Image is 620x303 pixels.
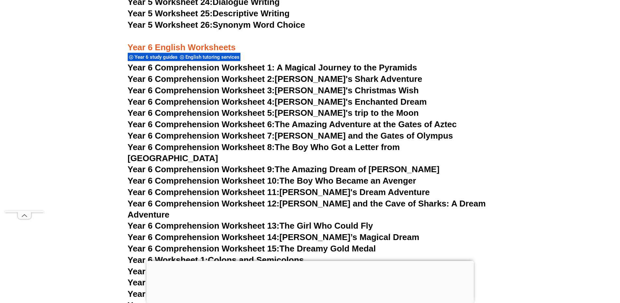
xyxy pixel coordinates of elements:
[128,244,280,253] span: Year 6 Comprehension Worksheet 15:
[128,164,440,174] a: Year 6 Comprehension Worksheet 9:The Amazing Dream of [PERSON_NAME]
[128,63,417,72] a: Year 6 Comprehension Worksheet 1: A Magical Journey to the Pyramids
[128,108,275,118] span: Year 6 Comprehension Worksheet 5:
[128,85,275,95] span: Year 6 Comprehension Worksheet 3:
[128,131,275,141] span: Year 6 Comprehension Worksheet 7:
[135,54,180,60] span: Year 6 study guides
[128,187,280,197] span: Year 6 Comprehension Worksheet 11:
[128,289,312,299] a: Year 6 Worksheet 4:Synonyms and Antonyms
[128,232,419,242] a: Year 6 Comprehension Worksheet 14:[PERSON_NAME]’s Magical Dream
[128,97,427,107] a: Year 6 Comprehension Worksheet 4:[PERSON_NAME]'s Enchanted Dream
[128,74,275,84] span: Year 6 Comprehension Worksheet 2:
[128,199,486,220] a: Year 6 Comprehension Worksheet 12:[PERSON_NAME] and the Cave of Sharks: A Dream Adventure
[128,131,453,141] a: Year 6 Comprehension Worksheet 7:[PERSON_NAME] and the Gates of Olympus
[5,15,44,211] iframe: Advertisement
[128,164,275,174] span: Year 6 Comprehension Worksheet 9:
[128,289,208,299] span: Year 6 Worksheet 4:
[128,20,305,30] a: Year 5 Worksheet 26:Synonym Word Choice
[128,119,457,129] a: Year 6 Comprehension Worksheet 6:The Amazing Adventure at the Gates of Aztec
[128,232,280,242] span: Year 6 Comprehension Worksheet 14:
[128,176,416,186] a: Year 6 Comprehension Worksheet 10:The Boy Who Became an Avenger
[128,176,280,186] span: Year 6 Comprehension Worksheet 10:
[146,261,474,301] iframe: Advertisement
[179,53,240,61] div: English tutoring services
[128,108,419,118] a: Year 6 Comprehension Worksheet 5:[PERSON_NAME]'s trip to the Moon
[128,255,304,265] a: Year 6 Worksheet 1:Colons and Semicolons
[128,187,430,197] a: Year 6 Comprehension Worksheet 11:[PERSON_NAME]'s Dream Adventure
[185,54,241,60] span: English tutoring services
[128,199,280,208] span: Year 6 Comprehension Worksheet 12:
[128,221,373,231] a: Year 6 Comprehension Worksheet 13:The Girl Who Could Fly
[512,229,620,303] iframe: Chat Widget
[128,119,275,129] span: Year 6 Comprehension Worksheet 6:
[128,266,306,276] a: Year 6 Worksheet 2:Active vs. Passive Voice
[128,266,208,276] span: Year 6 Worksheet 2:
[128,255,208,265] span: Year 6 Worksheet 1:
[128,8,213,18] span: Year 5 Worksheet 25:
[128,8,290,18] a: Year 5 Worksheet 25:Descriptive Writing
[128,85,419,95] a: Year 6 Comprehension Worksheet 3:[PERSON_NAME]'s Christmas Wish
[128,221,280,231] span: Year 6 Comprehension Worksheet 13:
[128,244,376,253] a: Year 6 Comprehension Worksheet 15:The Dreamy Gold Medal
[128,278,208,287] span: Year 6 Worksheet 3:
[128,142,400,163] a: Year 6 Comprehension Worksheet 8:The Boy Who Got a Letter from [GEOGRAPHIC_DATA]
[128,97,275,107] span: Year 6 Comprehension Worksheet 4:
[128,142,275,152] span: Year 6 Comprehension Worksheet 8:
[128,20,213,30] span: Year 5 Worksheet 26:
[128,31,493,53] h3: Year 6 English Worksheets
[128,53,179,61] div: Year 6 study guides
[128,74,422,84] a: Year 6 Comprehension Worksheet 2:[PERSON_NAME]'s Shark Adventure
[128,278,315,287] a: Year 6 Worksheet 3:Direct and Indirect Speech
